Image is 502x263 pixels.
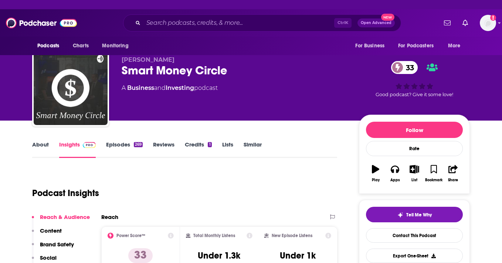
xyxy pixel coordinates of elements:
[37,41,59,51] span: Podcasts
[272,233,312,238] h2: New Episode Listens
[154,84,166,91] span: and
[405,160,424,187] button: List
[385,160,404,187] button: Apps
[32,241,74,254] button: Brand Safety
[366,141,463,156] div: Rate
[134,142,143,147] div: 269
[73,41,89,51] span: Charts
[480,15,496,31] img: User Profile
[480,15,496,31] button: Show profile menu
[393,39,444,53] button: open menu
[334,18,352,28] span: Ctrl K
[372,178,380,182] div: Play
[32,39,69,53] button: open menu
[222,141,233,158] a: Lists
[411,178,417,182] div: List
[40,227,62,234] p: Content
[244,141,262,158] a: Similar
[97,39,138,53] button: open menu
[366,160,385,187] button: Play
[366,207,463,222] button: tell me why sparkleTell Me Why
[32,227,62,241] button: Content
[122,56,174,63] span: [PERSON_NAME]
[34,51,108,125] img: Smart Money Circle
[40,254,57,261] p: Social
[68,39,93,53] a: Charts
[101,213,118,220] h2: Reach
[6,16,77,30] img: Podchaser - Follow, Share and Rate Podcasts
[448,178,458,182] div: Share
[366,228,463,243] a: Contact This Podcast
[424,160,443,187] button: Bookmark
[398,61,418,74] span: 33
[128,248,153,263] p: 33
[448,41,461,51] span: More
[32,188,99,199] h1: Podcast Insights
[193,233,235,238] h2: Total Monthly Listens
[59,141,96,158] a: InsightsPodchaser Pro
[441,17,454,29] a: Show notifications dropdown
[102,41,128,51] span: Monitoring
[376,92,453,97] span: Good podcast? Give it some love!
[444,160,463,187] button: Share
[443,39,470,53] button: open menu
[390,178,400,182] div: Apps
[143,17,334,29] input: Search podcasts, credits, & more...
[459,17,471,29] a: Show notifications dropdown
[480,15,496,31] span: Logged in as Citichaser
[40,241,74,248] p: Brand Safety
[490,15,496,21] svg: Email not verified
[366,249,463,263] button: Export One-Sheet
[166,84,194,91] a: Investing
[406,212,432,218] span: Tell Me Why
[32,141,49,158] a: About
[106,141,143,158] a: Episodes269
[357,18,395,27] button: Open AdvancedNew
[32,213,90,227] button: Reach & Audience
[359,56,470,102] div: 33Good podcast? Give it some love!
[398,41,434,51] span: For Podcasters
[153,141,174,158] a: Reviews
[397,212,403,218] img: tell me why sparkle
[350,39,394,53] button: open menu
[127,84,154,91] a: Business
[116,233,145,238] h2: Power Score™
[185,141,211,158] a: Credits1
[366,122,463,138] button: Follow
[280,250,316,261] h3: Under 1k
[355,41,384,51] span: For Business
[40,213,90,220] p: Reach & Audience
[425,178,442,182] div: Bookmark
[123,14,401,31] div: Search podcasts, credits, & more...
[361,21,391,25] span: Open Advanced
[381,14,394,21] span: New
[391,61,418,74] a: 33
[83,142,96,148] img: Podchaser Pro
[122,84,218,92] div: A podcast
[208,142,211,147] div: 1
[198,250,240,261] h3: Under 1.3k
